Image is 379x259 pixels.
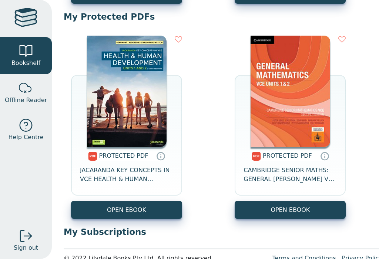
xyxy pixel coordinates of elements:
span: Sign out [14,243,38,252]
span: CAMBRIDGE SENIOR MATHS: GENERAL [PERSON_NAME] VCE UNITS 1&2 [244,166,337,184]
span: Bookshelf [11,59,40,68]
img: bbedf1c5-5c8e-4c9d-9286-b7781b5448a4.jpg [87,36,167,147]
img: 7427b572-0d0b-412c-8762-bae5e50f5011.jpg [251,36,330,147]
a: Protected PDFs cannot be printed, copied or shared. They can be accessed online through Education... [156,151,165,160]
img: pdf.svg [252,152,261,161]
img: pdf.svg [88,152,97,161]
span: JACARANDA KEY CONCEPTS IN VCE HEALTH & HUMAN DEVELOPMENT UNITS 1&2 PRINT & LEARNON EBOOK 8E [80,166,173,184]
span: PROTECTED PDF [263,152,312,159]
span: PROTECTED PDF [99,152,148,159]
span: Help Centre [8,133,43,142]
span: Offline Reader [5,96,47,105]
a: OPEN EBOOK [235,201,346,219]
a: Protected PDFs cannot be printed, copied or shared. They can be accessed online through Education... [320,151,329,160]
a: OPEN EBOOK [71,201,182,219]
